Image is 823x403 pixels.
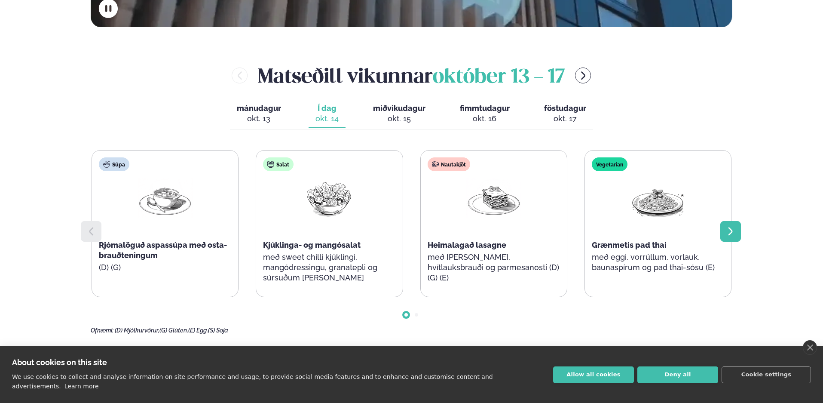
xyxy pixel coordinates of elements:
p: (D) (G) [99,262,231,273]
img: soup.svg [103,161,110,168]
div: okt. 13 [237,114,281,124]
span: október 13 - 17 [433,68,565,87]
img: Soup.png [138,178,193,218]
p: með eggi, vorrúllum, vorlauk, baunaspírum og pad thai-sósu (E) [592,252,724,273]
button: föstudagur okt. 17 [537,100,593,128]
h2: Matseðill vikunnar [258,62,565,89]
button: Cookie settings [722,366,811,383]
div: Súpa [99,157,129,171]
span: Ofnæmi: [91,327,113,334]
button: miðvikudagur okt. 15 [366,100,432,128]
img: Lasagna.png [466,178,521,218]
img: Spagetti.png [630,178,685,218]
p: We use cookies to collect and analyse information on site performance and usage, to provide socia... [12,373,493,390]
span: Í dag [315,103,339,114]
span: föstudagur [544,104,586,113]
a: Learn more [64,383,99,390]
span: mánudagur [237,104,281,113]
div: okt. 14 [315,114,339,124]
strong: About cookies on this site [12,358,107,367]
div: okt. 15 [373,114,425,124]
button: menu-btn-right [575,68,591,83]
span: (D) Mjólkurvörur, [115,327,159,334]
button: Í dag okt. 14 [309,100,346,128]
button: mánudagur okt. 13 [230,100,288,128]
p: með [PERSON_NAME], hvítlauksbrauði og parmesanosti (D) (G) (E) [428,252,560,283]
img: Salad.png [302,178,357,218]
div: Salat [263,157,294,171]
span: Heimalagað lasagne [428,240,506,249]
p: með sweet chilli kjúklingi, mangódressingu, granatepli og súrsuðum [PERSON_NAME] [263,252,395,283]
button: menu-btn-left [232,68,248,83]
div: okt. 16 [460,114,510,124]
span: Grænmetis pad thai [592,240,667,249]
span: (G) Glúten, [159,327,188,334]
a: close [803,340,817,355]
span: miðvikudagur [373,104,425,113]
span: (S) Soja [208,327,228,334]
span: Rjómalöguð aspassúpa með osta-brauðteningum [99,240,227,260]
div: okt. 17 [544,114,586,124]
img: beef.svg [432,161,439,168]
button: fimmtudagur okt. 16 [453,100,517,128]
span: fimmtudagur [460,104,510,113]
button: Deny all [637,366,718,383]
span: (E) Egg, [188,327,208,334]
div: Vegetarian [592,157,627,171]
span: Go to slide 2 [415,313,418,317]
button: Allow all cookies [553,366,634,383]
img: salad.svg [267,161,274,168]
div: Nautakjöt [428,157,470,171]
span: Go to slide 1 [404,313,408,317]
span: Kjúklinga- og mangósalat [263,240,361,249]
